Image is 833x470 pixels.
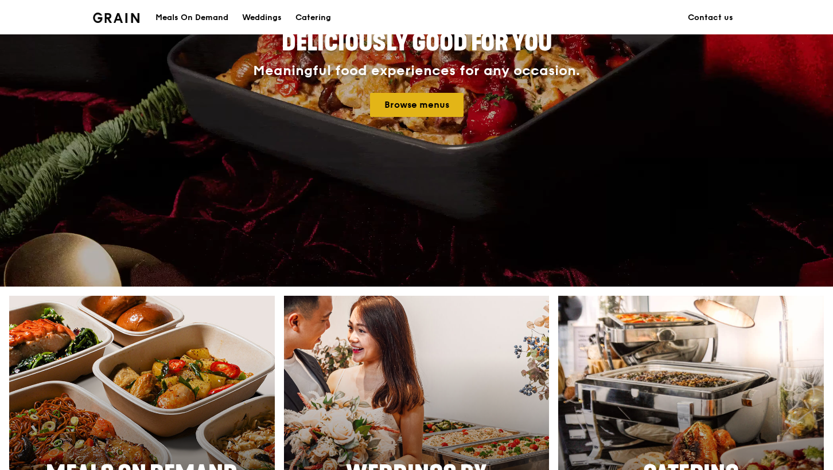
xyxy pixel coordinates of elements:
div: Meals On Demand [155,1,228,35]
a: Catering [289,1,338,35]
a: Contact us [681,1,740,35]
div: Meaningful food experiences for any occasion. [210,63,623,79]
a: Browse menus [370,93,464,117]
a: Weddings [235,1,289,35]
img: Grain [93,13,139,23]
span: Deliciously good for you [282,29,552,57]
div: Weddings [242,1,282,35]
div: Catering [295,1,331,35]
